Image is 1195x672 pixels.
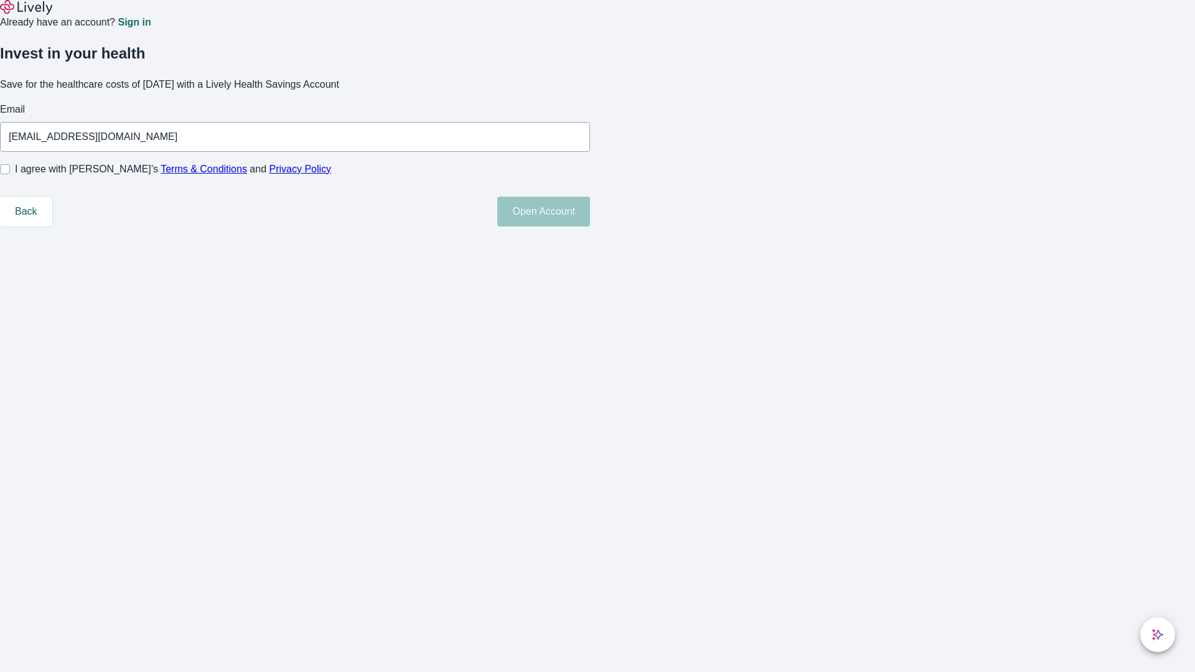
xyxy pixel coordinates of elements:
svg: Lively AI Assistant [1151,628,1164,641]
a: Privacy Policy [269,164,332,174]
a: Terms & Conditions [161,164,247,174]
button: chat [1140,617,1175,652]
a: Sign in [118,17,151,27]
span: I agree with [PERSON_NAME]’s and [15,162,331,177]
